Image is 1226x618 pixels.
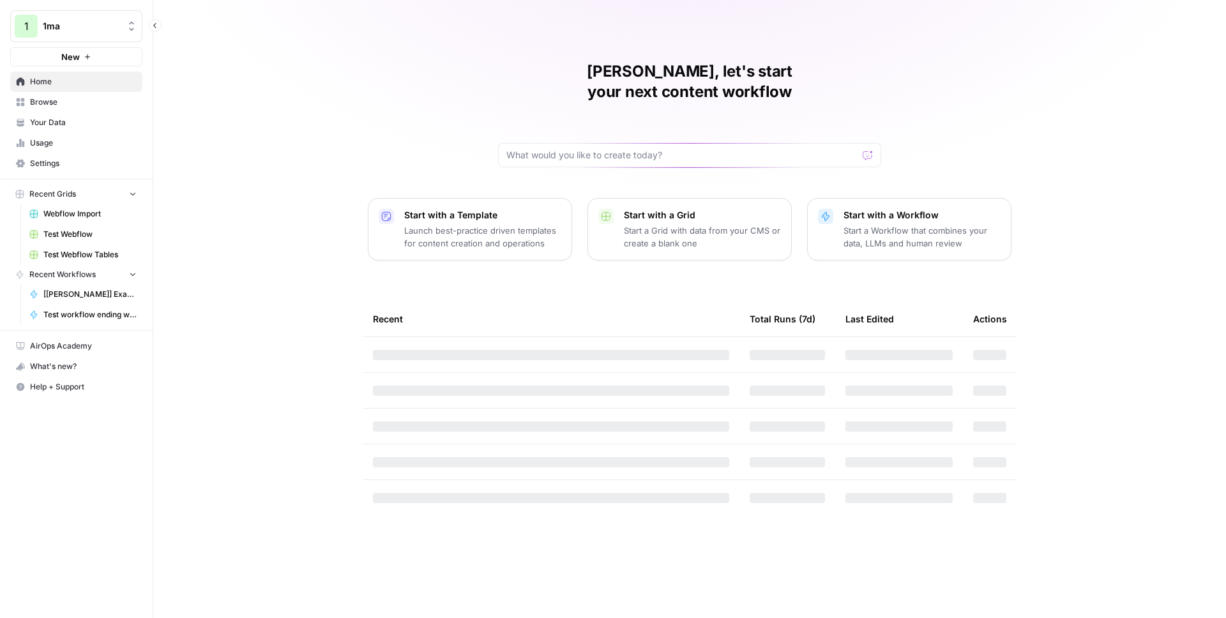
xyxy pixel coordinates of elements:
a: Your Data [10,112,142,133]
div: Last Edited [845,301,894,336]
a: Settings [10,153,142,174]
p: Start a Workflow that combines your data, LLMs and human review [844,224,1001,250]
span: Recent Workflows [29,269,96,280]
h1: [PERSON_NAME], let's start your next content workflow [498,61,881,102]
a: Test Webflow Tables [24,245,142,265]
span: Settings [30,158,137,169]
span: AirOps Academy [30,340,137,352]
p: Start with a Workflow [844,209,1001,222]
button: New [10,47,142,66]
span: Home [30,76,137,87]
span: Test Webflow [43,229,137,240]
span: 1ma [43,20,120,33]
a: Usage [10,133,142,153]
span: Test Webflow Tables [43,249,137,260]
button: Recent Grids [10,185,142,204]
div: Recent [373,301,729,336]
button: Workspace: 1ma [10,10,142,42]
div: Actions [973,301,1007,336]
span: Webflow Import [43,208,137,220]
a: [[PERSON_NAME]] Example of a Webflow post with tables [24,284,142,305]
span: Recent Grids [29,188,76,200]
button: What's new? [10,356,142,377]
a: Browse [10,92,142,112]
input: What would you like to create today? [506,149,858,162]
span: Help + Support [30,381,137,393]
span: Browse [30,96,137,108]
div: Total Runs (7d) [750,301,815,336]
p: Start a Grid with data from your CMS or create a blank one [624,224,781,250]
a: Test workflow ending with images [24,305,142,325]
span: [[PERSON_NAME]] Example of a Webflow post with tables [43,289,137,300]
a: Home [10,72,142,92]
a: Webflow Import [24,204,142,224]
div: What's new? [11,357,142,376]
button: Help + Support [10,377,142,397]
button: Start with a TemplateLaunch best-practice driven templates for content creation and operations [368,198,572,260]
p: Start with a Template [404,209,561,222]
p: Launch best-practice driven templates for content creation and operations [404,224,561,250]
p: Start with a Grid [624,209,781,222]
span: 1 [24,19,29,34]
span: Test workflow ending with images [43,309,137,320]
span: Usage [30,137,137,149]
span: New [61,50,80,63]
button: Recent Workflows [10,265,142,284]
span: Your Data [30,117,137,128]
button: Start with a GridStart a Grid with data from your CMS or create a blank one [587,198,792,260]
button: Start with a WorkflowStart a Workflow that combines your data, LLMs and human review [807,198,1011,260]
a: AirOps Academy [10,336,142,356]
a: Test Webflow [24,224,142,245]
